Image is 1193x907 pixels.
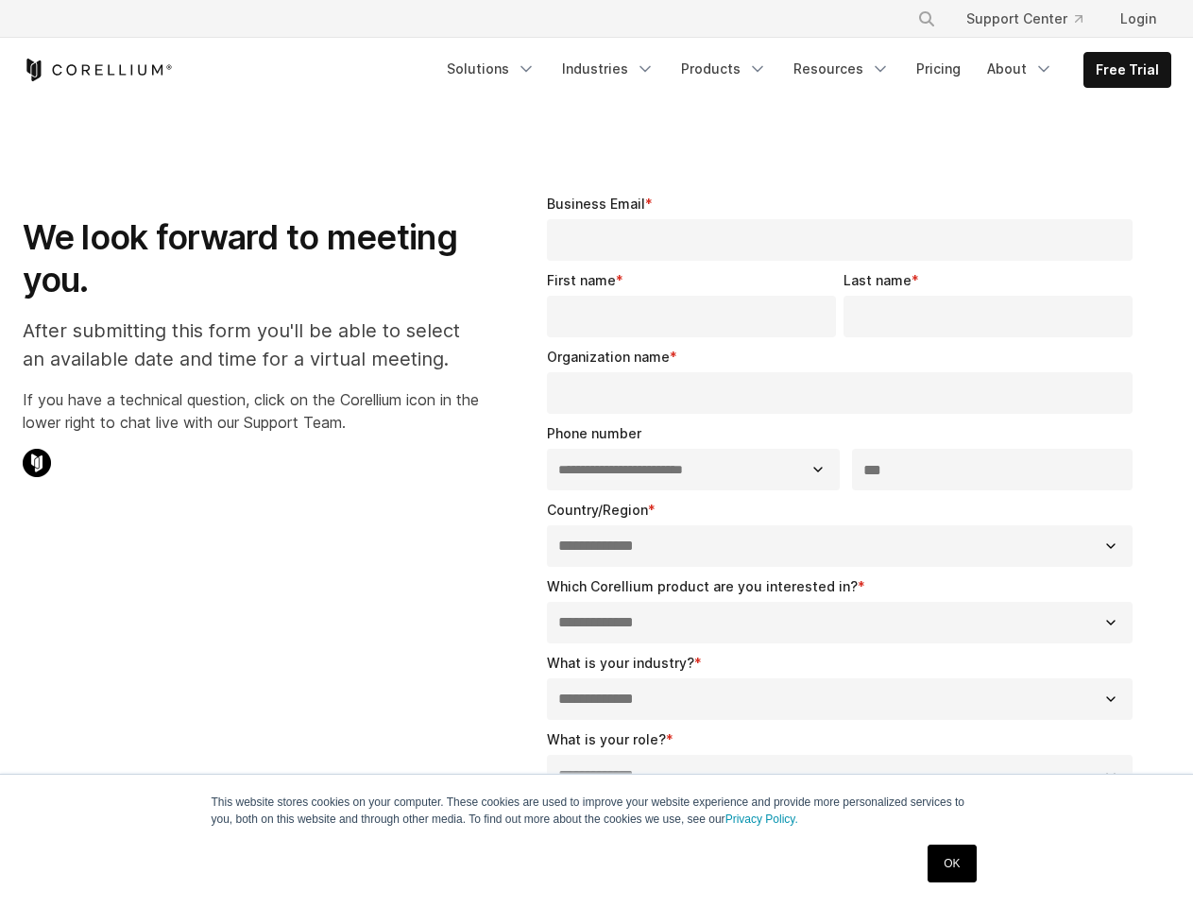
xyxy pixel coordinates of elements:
span: What is your industry? [547,655,694,671]
span: Organization name [547,349,670,365]
span: Business Email [547,196,645,212]
a: Industries [551,52,666,86]
a: About [976,52,1065,86]
span: What is your role? [547,731,666,747]
a: Resources [782,52,901,86]
span: Last name [844,272,912,288]
a: Corellium Home [23,59,173,81]
h1: We look forward to meeting you. [23,216,479,301]
span: Country/Region [547,502,648,518]
a: Solutions [435,52,547,86]
a: Support Center [951,2,1098,36]
p: This website stores cookies on your computer. These cookies are used to improve your website expe... [212,794,982,828]
p: If you have a technical question, click on the Corellium icon in the lower right to chat live wit... [23,388,479,434]
span: Which Corellium product are you interested in? [547,578,858,594]
a: Free Trial [1084,53,1170,87]
span: First name [547,272,616,288]
a: Privacy Policy. [725,813,798,826]
a: Products [670,52,778,86]
a: Pricing [905,52,972,86]
img: Corellium Chat Icon [23,449,51,477]
div: Navigation Menu [435,52,1171,88]
a: OK [928,845,976,882]
div: Navigation Menu [895,2,1171,36]
button: Search [910,2,944,36]
a: Login [1105,2,1171,36]
span: Phone number [547,425,641,441]
p: After submitting this form you'll be able to select an available date and time for a virtual meet... [23,317,479,373]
